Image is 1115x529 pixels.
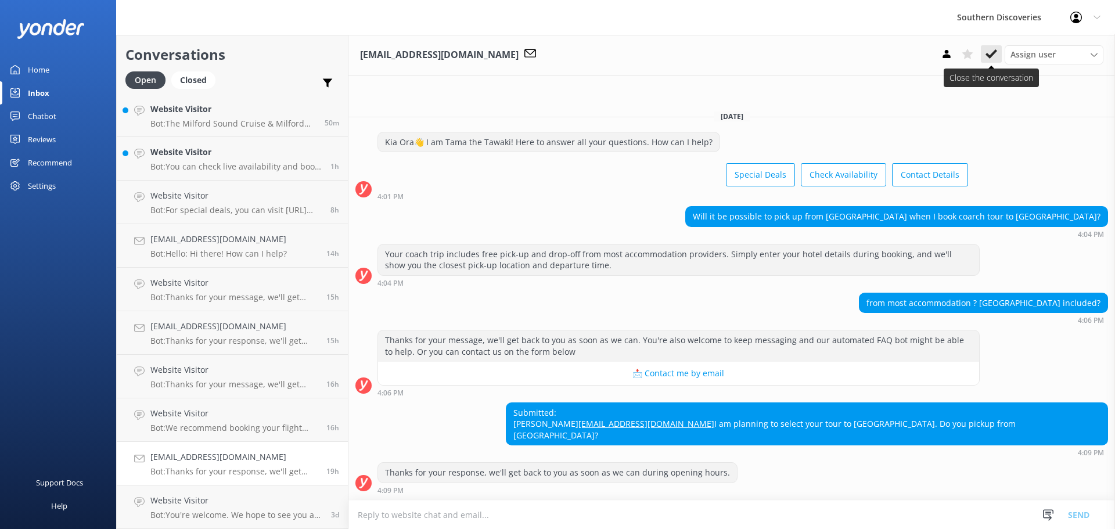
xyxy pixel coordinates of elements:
div: Thanks for your response, we'll get back to you as soon as we can during opening hours. [378,463,737,483]
p: Bot: Hello: Hi there! How can I help? [150,249,287,259]
div: from most accommodation ? [GEOGRAPHIC_DATA] included? [859,293,1107,313]
a: [EMAIL_ADDRESS][DOMAIN_NAME] [578,418,714,429]
div: Settings [28,174,56,197]
div: Support Docs [36,471,83,494]
strong: 4:06 PM [377,390,404,397]
div: 04:04pm 10-Aug-2025 (UTC +12:00) Pacific/Auckland [377,279,980,287]
span: 04:09pm 10-Aug-2025 (UTC +12:00) Pacific/Auckland [326,466,339,476]
a: Website VisitorBot:The Milford Sound Cruise & Milford Track Day Walk package offers two options f... [117,93,348,137]
p: Bot: You can check live availability and book your Milford Sound adventure on our website. [150,161,322,172]
a: Closed [171,73,221,86]
div: 04:09pm 10-Aug-2025 (UTC +12:00) Pacific/Auckland [377,486,738,494]
h4: Website Visitor [150,364,318,376]
div: Inbox [28,81,49,105]
div: Help [51,494,67,517]
button: Check Availability [801,163,886,186]
div: Reviews [28,128,56,151]
strong: 4:04 PM [377,280,404,287]
p: Bot: Thanks for your message, we'll get back to you as soon as we can. You're also welcome to kee... [150,379,318,390]
a: Website VisitorBot:You're welcome. We hope to see you at Southern Discoveries soon!3d [117,485,348,529]
div: Closed [171,71,215,89]
p: Bot: Thanks for your response, we'll get back to you as soon as we can during opening hours. [150,466,318,477]
strong: 4:04 PM [1078,231,1104,238]
span: Assign user [1010,48,1056,61]
strong: 4:09 PM [377,487,404,494]
h4: [EMAIL_ADDRESS][DOMAIN_NAME] [150,320,318,333]
h4: Website Visitor [150,494,322,507]
a: [EMAIL_ADDRESS][DOMAIN_NAME]Bot:Thanks for your response, we'll get back to you as soon as we can... [117,311,348,355]
div: Submitted: [PERSON_NAME] I am planning to select your tour to [GEOGRAPHIC_DATA]. Do you pickup fr... [506,403,1107,445]
h4: [EMAIL_ADDRESS][DOMAIN_NAME] [150,233,287,246]
div: Thanks for your message, we'll get back to you as soon as we can. You're also welcome to keep mes... [378,330,979,361]
span: [DATE] [714,111,750,121]
h4: Website Visitor [150,146,322,159]
h3: [EMAIL_ADDRESS][DOMAIN_NAME] [360,48,519,63]
h2: Conversations [125,44,339,66]
div: Open [125,71,166,89]
span: 07:19pm 10-Aug-2025 (UTC +12:00) Pacific/Auckland [326,423,339,433]
h4: Website Visitor [150,276,318,289]
div: Assign User [1005,45,1103,64]
strong: 4:01 PM [377,193,404,200]
h4: Website Visitor [150,189,322,202]
span: 11:13am 11-Aug-2025 (UTC +12:00) Pacific/Auckland [325,118,339,128]
div: 04:09pm 10-Aug-2025 (UTC +12:00) Pacific/Auckland [506,448,1108,456]
div: 04:04pm 10-Aug-2025 (UTC +12:00) Pacific/Auckland [685,230,1108,238]
button: Contact Details [892,163,968,186]
strong: 4:06 PM [1078,317,1104,324]
p: Bot: Thanks for your message, we'll get back to you as soon as we can. You're also welcome to kee... [150,292,318,303]
h4: Website Visitor [150,103,316,116]
h4: [EMAIL_ADDRESS][DOMAIN_NAME] [150,451,318,463]
a: Website VisitorBot:Thanks for your message, we'll get back to you as soon as we can. You're also ... [117,268,348,311]
div: Chatbot [28,105,56,128]
p: Bot: We recommend booking your flight back from [GEOGRAPHIC_DATA] to [GEOGRAPHIC_DATA] in advance... [150,423,318,433]
span: 03:21am 11-Aug-2025 (UTC +12:00) Pacific/Auckland [330,205,339,215]
p: Bot: Thanks for your response, we'll get back to you as soon as we can during opening hours. [150,336,318,346]
span: 08:11pm 10-Aug-2025 (UTC +12:00) Pacific/Auckland [326,336,339,346]
p: Bot: For special deals, you can visit [URL][DOMAIN_NAME]. You can also book the Queenstown Wine T... [150,205,322,215]
span: 07:33pm 10-Aug-2025 (UTC +12:00) Pacific/Auckland [326,379,339,389]
div: Recommend [28,151,72,174]
div: Your coach trip includes free pick-up and drop-off from most accommodation providers. Simply ente... [378,244,979,275]
div: 04:06pm 10-Aug-2025 (UTC +12:00) Pacific/Auckland [377,388,980,397]
p: Bot: You're welcome. We hope to see you at Southern Discoveries soon! [150,510,322,520]
a: Website VisitorBot:Thanks for your message, we'll get back to you as soon as we can. You're also ... [117,355,348,398]
button: Special Deals [726,163,795,186]
span: 09:47pm 10-Aug-2025 (UTC +12:00) Pacific/Auckland [326,249,339,258]
div: 04:06pm 10-Aug-2025 (UTC +12:00) Pacific/Auckland [859,316,1108,324]
a: Website VisitorBot:For special deals, you can visit [URL][DOMAIN_NAME]. You can also book the Que... [117,181,348,224]
span: 10:10am 11-Aug-2025 (UTC +12:00) Pacific/Auckland [330,161,339,171]
strong: 4:09 PM [1078,449,1104,456]
h4: Website Visitor [150,407,318,420]
div: Will it be possible to pick up from [GEOGRAPHIC_DATA] when I book coarch tour to [GEOGRAPHIC_DATA]? [686,207,1107,226]
a: Website VisitorBot:You can check live availability and book your Milford Sound adventure on our w... [117,137,348,181]
div: 04:01pm 10-Aug-2025 (UTC +12:00) Pacific/Auckland [377,192,968,200]
span: 08:33pm 10-Aug-2025 (UTC +12:00) Pacific/Auckland [326,292,339,302]
button: 📩 Contact me by email [378,362,979,385]
a: [EMAIL_ADDRESS][DOMAIN_NAME]Bot:Thanks for your response, we'll get back to you as soon as we can... [117,442,348,485]
p: Bot: The Milford Sound Cruise & Milford Track Day Walk package offers two options for the order o... [150,118,316,129]
img: yonder-white-logo.png [17,19,84,38]
a: [EMAIL_ADDRESS][DOMAIN_NAME]Bot:Hello: Hi there! How can I help?14h [117,224,348,268]
div: Home [28,58,49,81]
a: Open [125,73,171,86]
span: 07:48pm 07-Aug-2025 (UTC +12:00) Pacific/Auckland [331,510,339,520]
div: Kia Ora👋 I am Tama the Tawaki! Here to answer all your questions. How can I help? [378,132,720,152]
a: Website VisitorBot:We recommend booking your flight back from [GEOGRAPHIC_DATA] to [GEOGRAPHIC_DA... [117,398,348,442]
